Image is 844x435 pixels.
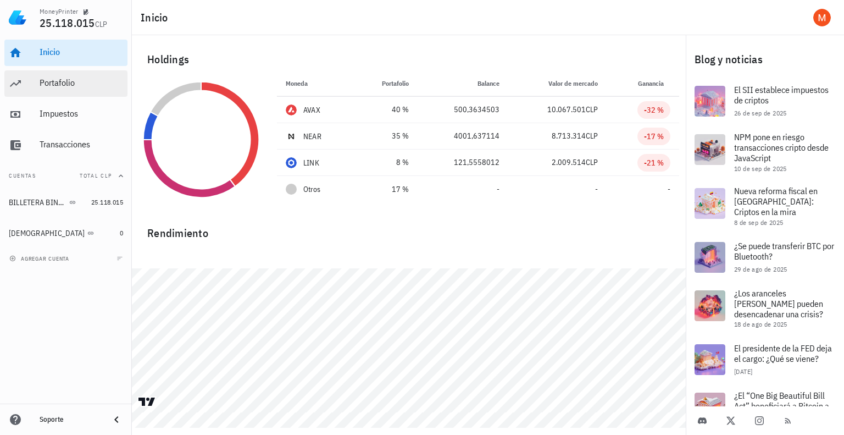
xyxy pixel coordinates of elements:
[686,335,844,384] a: El presidente de la FED deja el cargo: ¿Qué se viene? [DATE]
[668,184,670,194] span: -
[813,9,831,26] div: avatar
[4,40,127,66] a: Inicio
[9,9,26,26] img: LedgiFi
[586,104,598,114] span: CLP
[91,198,123,206] span: 25.118.015
[40,415,101,424] div: Soporte
[40,7,79,16] div: MoneyPrinter
[426,130,499,142] div: 4001,637114
[4,101,127,128] a: Impuestos
[686,282,844,335] a: ¿Los aranceles [PERSON_NAME] pueden desencadenar una crisis? 18 de ago de 2025
[303,157,319,168] div: LINK
[734,367,752,376] span: [DATE]
[644,131,664,142] div: -17 %
[686,125,844,179] a: NPM pone en riesgo transacciones cripto desde JavaScript 10 de sep de 2025
[497,184,499,194] span: -
[4,220,127,246] a: [DEMOGRAPHIC_DATA] 0
[9,229,85,238] div: [DEMOGRAPHIC_DATA]
[362,184,408,195] div: 17 %
[4,189,127,216] a: BILLETERA BINANCE 25.118.015
[426,157,499,168] div: 121,5558012
[418,70,508,97] th: Balance
[141,9,173,26] h1: Inicio
[426,104,499,115] div: 500,3634503
[286,157,297,168] div: LINK-icon
[734,164,787,173] span: 10 de sep de 2025
[552,157,586,167] span: 2.009.514
[644,104,664,115] div: -32 %
[638,79,670,87] span: Ganancia
[4,70,127,97] a: Portafolio
[508,70,606,97] th: Valor de mercado
[362,157,408,168] div: 8 %
[40,47,123,57] div: Inicio
[362,104,408,115] div: 40 %
[40,139,123,150] div: Transacciones
[586,157,598,167] span: CLP
[686,179,844,233] a: Nueva reforma fiscal en [GEOGRAPHIC_DATA]: Criptos en la mira 8 de sep de 2025
[552,131,586,141] span: 8.713.314
[4,163,127,189] button: CuentasTotal CLP
[734,131,829,163] span: NPM pone en riesgo transacciones cripto desde JavaScript
[95,19,108,29] span: CLP
[303,104,320,115] div: AVAX
[734,109,787,117] span: 26 de sep de 2025
[138,42,679,77] div: Holdings
[286,104,297,115] div: AVAX-icon
[353,70,417,97] th: Portafolio
[137,397,157,407] a: Charting by TradingView
[734,84,829,106] span: El SII establece impuestos de criptos
[40,78,123,88] div: Portafolio
[734,288,823,320] span: ¿Los aranceles [PERSON_NAME] pueden desencadenar una crisis?
[686,233,844,282] a: ¿Se puede transferir BTC por Bluetooth? 29 de ago de 2025
[686,77,844,125] a: El SII establece impuestos de criptos 26 de sep de 2025
[286,131,297,142] div: NEAR-icon
[586,131,598,141] span: CLP
[4,132,127,158] a: Transacciones
[12,255,69,262] span: agregar cuenta
[40,15,95,30] span: 25.118.015
[595,184,598,194] span: -
[734,185,818,217] span: Nueva reforma fiscal en [GEOGRAPHIC_DATA]: Criptos en la mira
[303,131,321,142] div: NEAR
[9,198,67,207] div: BILLETERA BINANCE
[734,218,783,227] span: 8 de sep de 2025
[547,104,586,114] span: 10.067.501
[734,343,832,364] span: El presidente de la FED deja el cargo: ¿Qué se viene?
[7,253,74,264] button: agregar cuenta
[686,42,844,77] div: Blog y noticias
[303,184,320,195] span: Otros
[80,172,112,179] span: Total CLP
[40,108,123,119] div: Impuestos
[734,265,787,273] span: 29 de ago de 2025
[138,216,679,242] div: Rendimiento
[277,70,353,97] th: Moneda
[362,130,408,142] div: 35 %
[734,240,834,262] span: ¿Se puede transferir BTC por Bluetooth?
[734,320,787,328] span: 18 de ago de 2025
[644,157,664,168] div: -21 %
[120,229,123,237] span: 0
